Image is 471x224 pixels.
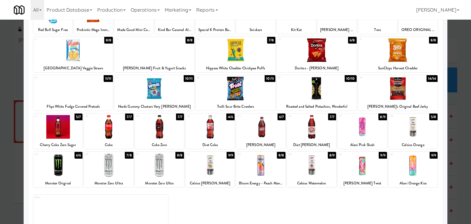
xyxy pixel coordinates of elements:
div: Kit Kat [278,26,315,34]
div: Alani Pink Slush [338,141,387,149]
div: 27 [339,114,362,119]
div: [PERSON_NAME] [237,141,284,149]
div: OREO ORIGINAL COOKIES 2.4 OZ [400,26,437,34]
div: Cherry Coke Zero Sugar [33,141,82,149]
div: 23 [136,114,159,119]
div: Celsius [PERSON_NAME] [186,180,235,187]
div: 34 [288,152,312,157]
div: 10/11 [265,75,275,82]
div: OREO ORIGINAL COOKIES 2.4 OZ [399,26,438,34]
div: 215/7Cherry Coke Zero Sugar [33,114,82,149]
div: 369/9Alani Orange Kiss [389,152,438,187]
div: Coke [84,141,133,149]
div: [PERSON_NAME] Fruit & Yogurt Snacks [115,64,193,72]
div: Celsius Orange [389,141,438,149]
div: 1611/11Flipz White Fudge Covered Pretzels [33,75,113,110]
div: 9/9 [379,152,387,159]
div: Doritos - [PERSON_NAME] [278,64,356,72]
div: 18 [197,75,235,80]
img: Micromart [14,5,25,15]
div: [PERSON_NAME]'s Original Beef Jerky [358,103,438,110]
div: Probiotic Mega Immune, Nature's Garden [74,26,113,34]
div: Monster Zero Ultra [136,180,183,187]
div: Kind Bar Caramel Almond Sea Salt [156,26,193,34]
div: 359/9[PERSON_NAME] Twist [338,152,387,187]
div: 9/9 [227,152,235,159]
div: Snickers [236,26,275,34]
div: Diet Coke [186,141,235,149]
div: 7/7 [125,114,133,120]
div: 8/8 [429,37,438,44]
div: SunChips Harvest Cheddar [359,64,437,72]
div: Probiotic Mega Immune, Nature's Garden [75,26,112,34]
div: Red Bull Sugar Free [33,26,72,34]
div: 1910/10Roasted and Salted Pistachios, Wonderful [277,75,357,110]
div: Kit Kat [277,26,316,34]
div: 5/8 [429,114,438,120]
div: 16 [35,75,73,80]
div: 25 [237,114,261,119]
div: Alani Pink Slush [339,141,386,149]
div: 307/8Monster Zero Ultra [84,152,133,187]
div: Cherry Coke Zero Sugar [34,141,82,149]
div: Twix [359,26,396,34]
div: Diet Coke [186,141,234,149]
div: Coke Zero [136,141,183,149]
div: 11 [35,37,73,42]
div: 2014/14[PERSON_NAME]'s Original Beef Jerky [358,75,438,110]
div: 256/7[PERSON_NAME] [236,114,285,149]
div: 21 [35,114,58,119]
div: 338/8Bloom Energy - Peach Mango [236,152,285,187]
div: [GEOGRAPHIC_DATA] Veggie Straws [34,64,112,72]
div: 318/8Monster Zero Ultra [135,152,184,187]
div: 13 [197,37,235,42]
div: 22 [85,114,109,119]
div: Monster Zero Ultra [85,180,132,187]
div: 1810/11Trolli Sour Brite Crawlers [196,75,275,110]
div: 7/7 [176,114,184,120]
div: Bloom Energy - Peach Mango [236,180,285,187]
div: 31 [136,152,159,157]
div: 8/9 [378,114,387,120]
div: 7/8 [267,37,275,44]
div: Trolli Sour Brite Crawlers [196,103,275,110]
div: Diet [PERSON_NAME] [287,141,336,149]
div: Monster Zero Ultra [84,180,133,187]
div: 35 [339,152,362,157]
div: Coke [85,141,132,149]
div: 329/9Celsius [PERSON_NAME] [186,152,235,187]
div: 24 [187,114,210,119]
div: Flipz White Fudge Covered Pretzels [33,103,113,110]
div: 8/8 [186,37,194,44]
div: Made Good Mini Cookies, Choc Chip [114,26,153,34]
div: Celsius Watermelon [287,180,336,187]
div: Alani Orange Kiss [389,180,438,187]
div: 244/6Diet Coke [186,114,235,149]
div: Monster Original [33,180,82,187]
div: 36 [390,152,413,157]
div: Hippeas White Cheddar Chickpea Puffs [196,64,275,72]
div: Alani Orange Kiss [389,180,437,187]
div: [PERSON_NAME] Peanut Butter Cups [318,26,355,34]
div: 128/8[PERSON_NAME] Fruit & Yogurt Snacks [114,37,194,72]
div: Nerds Gummy Clusters Very [PERSON_NAME] [115,103,193,110]
div: 15 [359,37,398,42]
div: 33 [237,152,261,157]
div: [PERSON_NAME]'s Original Beef Jerky [359,103,437,110]
div: Made Good Mini Cookies, Choc Chip [115,26,152,34]
div: 20 [359,75,398,80]
div: [PERSON_NAME] Fruit & Yogurt Snacks [114,64,194,72]
div: 4/6 [226,114,235,120]
div: 14 [278,37,317,42]
div: 285/8Celsius Orange [389,114,438,149]
div: 6/8 [348,37,356,44]
div: 158/8SunChips Harvest Cheddar [358,37,438,72]
div: Extra [35,195,101,200]
div: Special K Protein Bars - Strawberry [197,26,234,34]
div: Celsius Watermelon [288,180,335,187]
div: 1710/11Nerds Gummy Clusters Very [PERSON_NAME] [114,75,194,110]
div: 17 [116,75,154,80]
div: Nerds Gummy Clusters Very [PERSON_NAME] [114,103,194,110]
div: Diet [PERSON_NAME] [288,141,335,149]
